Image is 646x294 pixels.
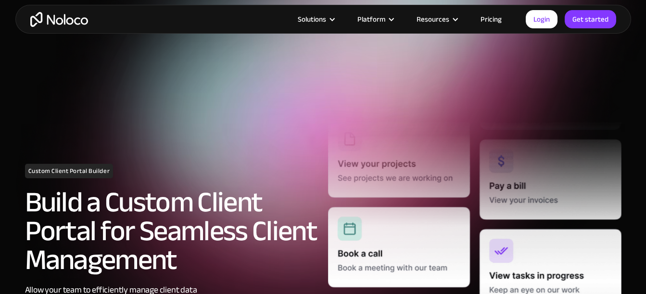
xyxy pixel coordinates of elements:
div: Resources [405,13,469,25]
div: Resources [417,13,449,25]
h1: Custom Client Portal Builder [25,164,114,178]
a: Login [526,10,557,28]
div: Solutions [286,13,345,25]
a: Pricing [469,13,514,25]
a: Get started [565,10,616,28]
div: Platform [357,13,385,25]
h2: Build a Custom Client Portal for Seamless Client Management [25,188,318,274]
div: Platform [345,13,405,25]
div: Solutions [298,13,326,25]
a: home [30,12,88,27]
